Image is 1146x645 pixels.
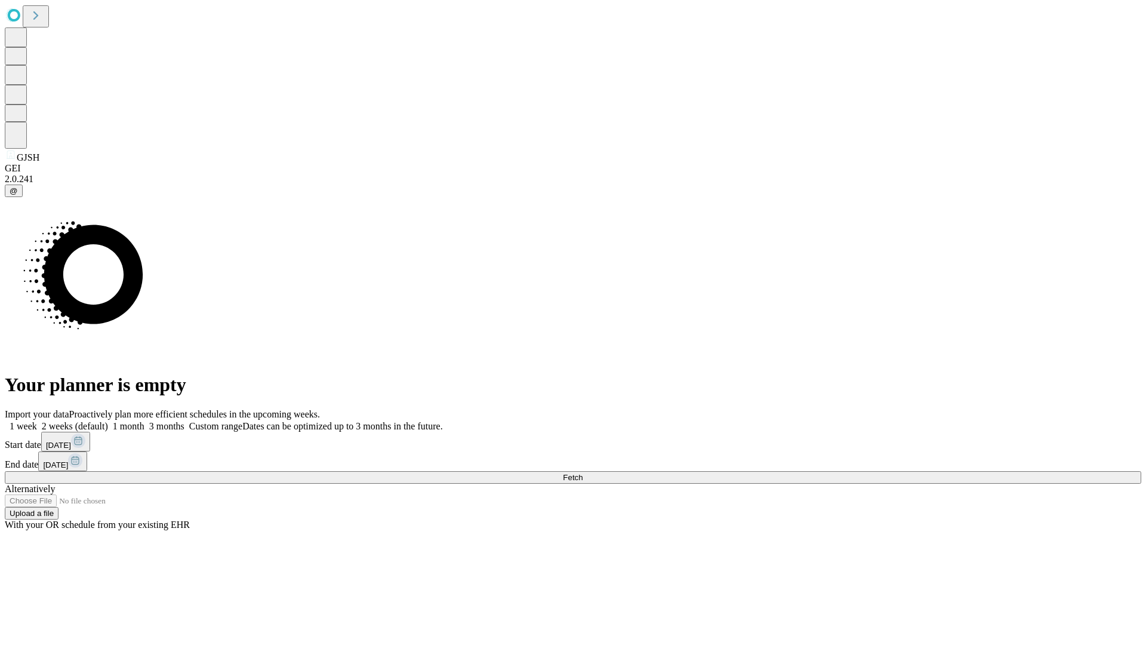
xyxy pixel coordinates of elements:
span: 1 week [10,421,37,431]
span: 2 weeks (default) [42,421,108,431]
span: [DATE] [46,441,71,450]
span: Custom range [189,421,242,431]
button: [DATE] [38,451,87,471]
span: Proactively plan more efficient schedules in the upcoming weeks. [69,409,320,419]
span: [DATE] [43,460,68,469]
span: With your OR schedule from your existing EHR [5,520,190,530]
h1: Your planner is empty [5,374,1141,396]
span: 3 months [149,421,184,431]
span: Alternatively [5,484,55,494]
button: Upload a file [5,507,58,520]
button: [DATE] [41,432,90,451]
span: Dates can be optimized up to 3 months in the future. [242,421,442,431]
button: Fetch [5,471,1141,484]
div: Start date [5,432,1141,451]
span: GJSH [17,152,39,162]
span: Import your data [5,409,69,419]
div: GEI [5,163,1141,174]
div: 2.0.241 [5,174,1141,185]
span: @ [10,186,18,195]
button: @ [5,185,23,197]
span: 1 month [113,421,144,431]
div: End date [5,451,1141,471]
span: Fetch [563,473,583,482]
